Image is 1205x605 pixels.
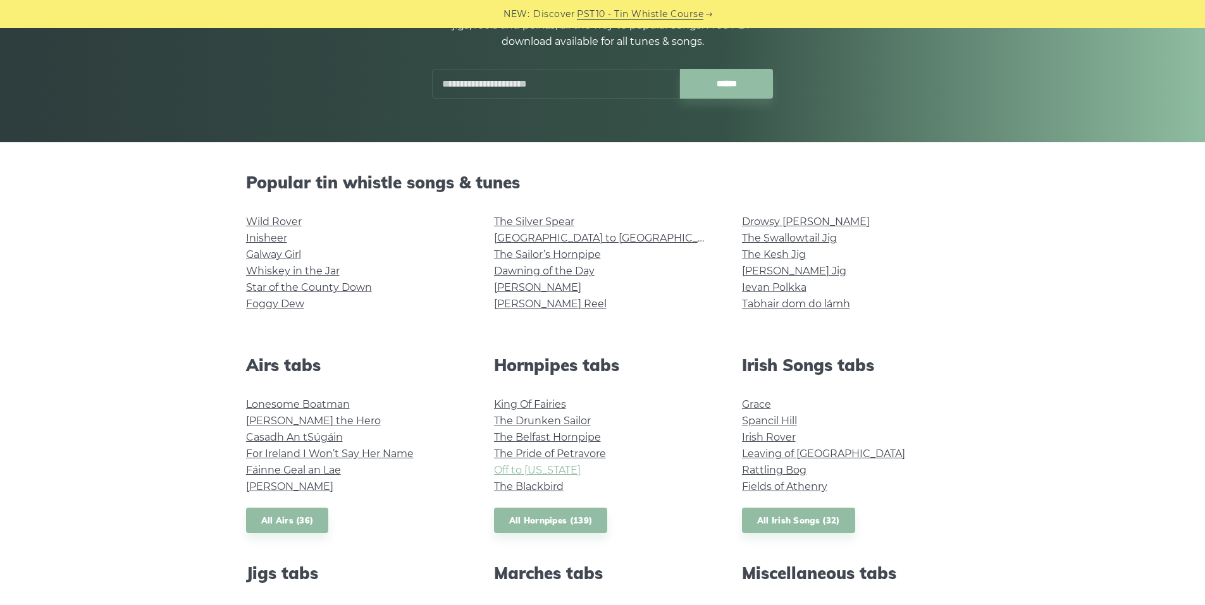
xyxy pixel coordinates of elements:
h2: Hornpipes tabs [494,355,712,375]
a: Casadh An tSúgáin [246,431,343,443]
span: Discover [533,7,575,21]
a: Fáinne Geal an Lae [246,464,341,476]
h2: Jigs tabs [246,563,464,583]
a: The Kesh Jig [742,248,806,260]
a: The Sailor’s Hornpipe [494,248,601,260]
a: Fields of Athenry [742,480,827,492]
a: All Irish Songs (32) [742,508,855,534]
a: All Hornpipes (139) [494,508,608,534]
a: Wild Rover [246,216,302,228]
span: NEW: [504,7,529,21]
a: Dawning of the Day [494,265,595,277]
a: The Pride of Petravore [494,448,606,460]
a: Whiskey in the Jar [246,265,340,277]
h2: Irish Songs tabs [742,355,960,375]
a: Drowsy [PERSON_NAME] [742,216,870,228]
a: [PERSON_NAME] Jig [742,265,846,277]
h2: Popular tin whistle songs & tunes [246,173,960,192]
a: Spancil Hill [742,415,797,427]
a: The Silver Spear [494,216,574,228]
a: Lonesome Boatman [246,398,350,410]
a: The Blackbird [494,480,564,492]
a: [PERSON_NAME] Reel [494,298,607,310]
a: King Of Fairies [494,398,566,410]
a: The Swallowtail Jig [742,232,837,244]
a: Star of the County Down [246,281,372,293]
a: Irish Rover [742,431,796,443]
a: The Drunken Sailor [494,415,591,427]
a: Inisheer [246,232,287,244]
a: Off to [US_STATE] [494,464,581,476]
a: The Belfast Hornpipe [494,431,601,443]
a: Galway Girl [246,248,301,260]
h2: Miscellaneous tabs [742,563,960,583]
a: Rattling Bog [742,464,806,476]
a: [GEOGRAPHIC_DATA] to [GEOGRAPHIC_DATA] [494,232,727,244]
a: Tabhair dom do lámh [742,298,850,310]
a: All Airs (36) [246,508,329,534]
a: For Ireland I Won’t Say Her Name [246,448,414,460]
a: Leaving of [GEOGRAPHIC_DATA] [742,448,905,460]
a: [PERSON_NAME] [494,281,581,293]
a: [PERSON_NAME] [246,480,333,492]
a: [PERSON_NAME] the Hero [246,415,381,427]
a: PST10 - Tin Whistle Course [577,7,703,21]
h2: Marches tabs [494,563,712,583]
h2: Airs tabs [246,355,464,375]
a: Foggy Dew [246,298,304,310]
a: Grace [742,398,771,410]
a: Ievan Polkka [742,281,806,293]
